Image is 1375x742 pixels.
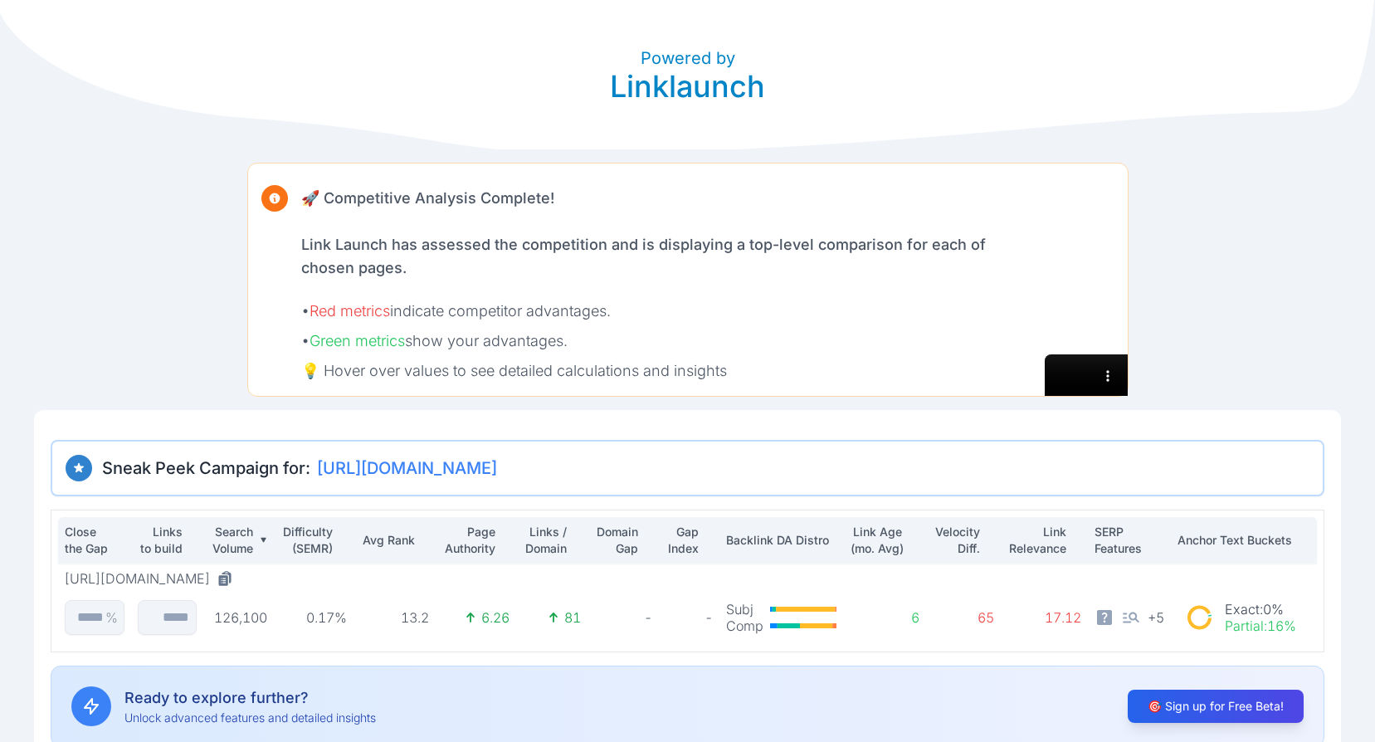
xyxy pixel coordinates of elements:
[65,570,240,587] button: [URL][DOMAIN_NAME]
[726,532,836,549] p: Backlink DA Distro
[481,609,510,626] p: 6.26
[310,332,405,349] span: Green metrics
[933,524,980,557] p: Velocity Diff.
[360,609,429,626] p: 13.2
[1178,532,1310,549] p: Anchor Text Buckets
[124,686,376,710] p: Ready to explore further?
[301,233,992,280] p: Link Launch has assessed the competition and is displaying a top-level comparison for each of cho...
[666,609,713,626] p: -
[594,609,652,626] p: -
[594,524,638,557] p: Domain Gap
[124,710,376,726] p: Unlock advanced features and detailed insights
[280,524,333,557] p: Difficulty (SEMR)
[1225,618,1296,634] p: Partial : 16%
[138,524,183,557] p: Links to build
[933,609,994,626] p: 65
[1007,524,1066,557] p: Link Relevance
[1095,524,1164,557] p: SERP Features
[301,330,992,353] p: • show your advantages.
[210,609,267,626] p: 126,100
[301,187,554,210] p: 🚀 Competitive Analysis Complete!
[1128,690,1304,723] button: 🎯 Sign up for Free Beta!
[317,456,497,480] span: [URL][DOMAIN_NAME]
[210,524,253,557] p: Search Volume
[726,601,763,618] p: Subj
[301,300,992,323] p: • indicate competitor advantages.
[65,524,110,557] p: Close the Gap
[726,618,763,634] p: Comp
[523,524,567,557] p: Links / Domain
[442,524,495,557] p: Page Authority
[610,46,765,70] p: Powered by
[310,302,390,320] span: Red metrics
[610,70,765,103] p: Linklaunch
[280,609,347,626] p: 0.17%
[850,524,905,557] p: Link Age (mo. Avg)
[850,609,919,626] p: 6
[1007,609,1081,626] p: 17.12
[564,609,581,626] p: 81
[301,359,992,383] p: 💡 Hover over values to see detailed calculations and insights
[1225,601,1296,618] p: Exact : 0%
[105,609,118,626] p: %
[360,532,415,549] p: Avg Rank
[1148,608,1164,626] span: + 5
[666,524,699,557] p: Gap Index
[66,455,1309,481] h3: Sneak Peek Campaign for:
